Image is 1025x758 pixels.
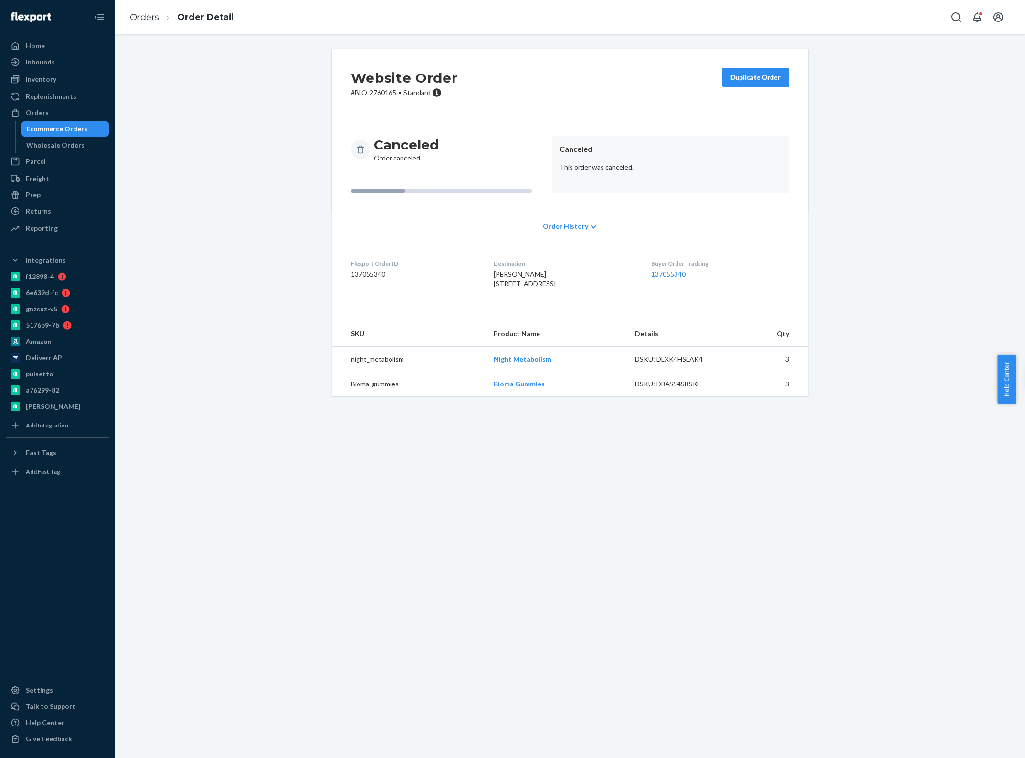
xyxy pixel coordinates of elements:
th: Product Name [486,321,627,347]
div: Returns [26,206,51,216]
div: Replenishments [26,92,76,101]
dd: 137055340 [351,269,478,279]
a: Orders [6,105,109,120]
a: Night Metabolism [494,355,551,363]
a: Inventory [6,72,109,87]
button: Open notifications [968,8,987,27]
th: Qty [732,321,808,347]
a: 6e639d-fc [6,285,109,300]
dt: Destination [494,259,636,267]
div: Deliverr API [26,353,64,363]
button: Open account menu [989,8,1008,27]
a: Orders [130,12,159,22]
a: a76299-82 [6,383,109,398]
div: Wholesale Orders [26,140,85,150]
span: [PERSON_NAME] [STREET_ADDRESS] [494,270,556,288]
div: Integrations [26,256,66,265]
div: Freight [26,174,49,183]
td: 3 [732,347,808,372]
div: Amazon [26,337,52,346]
div: Prep [26,190,41,200]
div: Add Fast Tag [26,468,60,476]
div: a76299-82 [26,385,59,395]
a: Wholesale Orders [21,138,109,153]
a: Prep [6,187,109,203]
a: Parcel [6,154,109,169]
div: Fast Tags [26,448,56,458]
span: • [398,88,402,96]
div: gnzsuz-v5 [26,304,57,314]
a: Returns [6,203,109,219]
div: 6e639d-fc [26,288,58,298]
a: Add Integration [6,418,109,433]
th: Details [627,321,732,347]
td: night_metabolism [332,347,486,372]
div: Talk to Support [26,702,75,711]
div: [PERSON_NAME] [26,402,81,411]
img: Flexport logo [11,12,51,22]
div: Reporting [26,224,58,233]
div: Order canceled [374,136,439,163]
span: Standard [403,88,431,96]
td: Bioma_gummies [332,372,486,396]
a: 5176b9-7b [6,318,109,333]
a: gnzsuz-v5 [6,301,109,317]
header: Canceled [560,144,782,155]
button: Fast Tags [6,445,109,460]
a: 137055340 [651,270,686,278]
div: Inventory [26,75,56,84]
a: Freight [6,171,109,186]
div: DSKU: DB4S54SBSKE [635,379,725,389]
div: Parcel [26,157,46,166]
a: Settings [6,683,109,698]
div: f12898-4 [26,272,54,281]
div: Ecommerce Orders [26,124,87,134]
a: f12898-4 [6,269,109,284]
h3: Canceled [374,136,439,153]
dt: Buyer Order Tracking [651,259,789,267]
a: Inbounds [6,54,109,70]
ol: breadcrumbs [122,3,242,32]
a: Reporting [6,221,109,236]
button: Give Feedback [6,731,109,747]
div: Orders [26,108,49,117]
div: Add Integration [26,421,68,429]
a: Order Detail [177,12,234,22]
button: Help Center [997,355,1016,404]
h2: Website Order [351,68,458,88]
div: Give Feedback [26,734,72,744]
dt: Flexport Order ID [351,259,478,267]
button: Duplicate Order [722,68,789,87]
a: [PERSON_NAME] [6,399,109,414]
td: 3 [732,372,808,396]
div: 5176b9-7b [26,320,59,330]
div: Help Center [26,718,64,727]
a: pulsetto [6,366,109,382]
div: DSKU: DLXK4HSLAK4 [635,354,725,364]
p: # BIO-2760165 [351,88,458,97]
a: Home [6,38,109,53]
a: Bioma Gummies [494,380,545,388]
div: Settings [26,685,53,695]
div: Home [26,41,45,51]
div: Duplicate Order [730,73,781,82]
div: Inbounds [26,57,55,67]
a: Talk to Support [6,699,109,714]
th: SKU [332,321,486,347]
button: Close Navigation [90,8,109,27]
button: Open Search Box [947,8,966,27]
a: Help Center [6,715,109,730]
a: Deliverr API [6,350,109,365]
div: pulsetto [26,369,53,379]
a: Amazon [6,334,109,349]
p: This order was canceled. [560,162,782,172]
a: Ecommerce Orders [21,121,109,137]
span: Order History [543,222,588,231]
a: Add Fast Tag [6,464,109,480]
button: Integrations [6,253,109,268]
a: Replenishments [6,89,109,104]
